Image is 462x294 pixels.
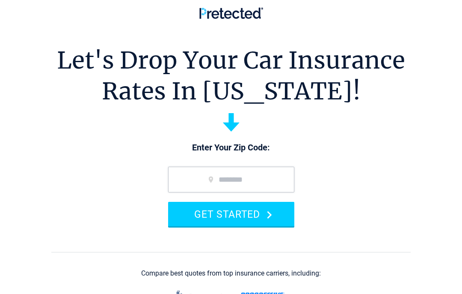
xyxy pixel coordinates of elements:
[160,142,303,154] p: Enter Your Zip Code:
[199,7,263,19] img: Pretected Logo
[57,45,405,107] h1: Let's Drop Your Car Insurance Rates In [US_STATE]!
[168,202,294,226] button: GET STARTED
[141,270,321,277] div: Compare best quotes from top insurance carriers, including:
[168,167,294,192] input: zip code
